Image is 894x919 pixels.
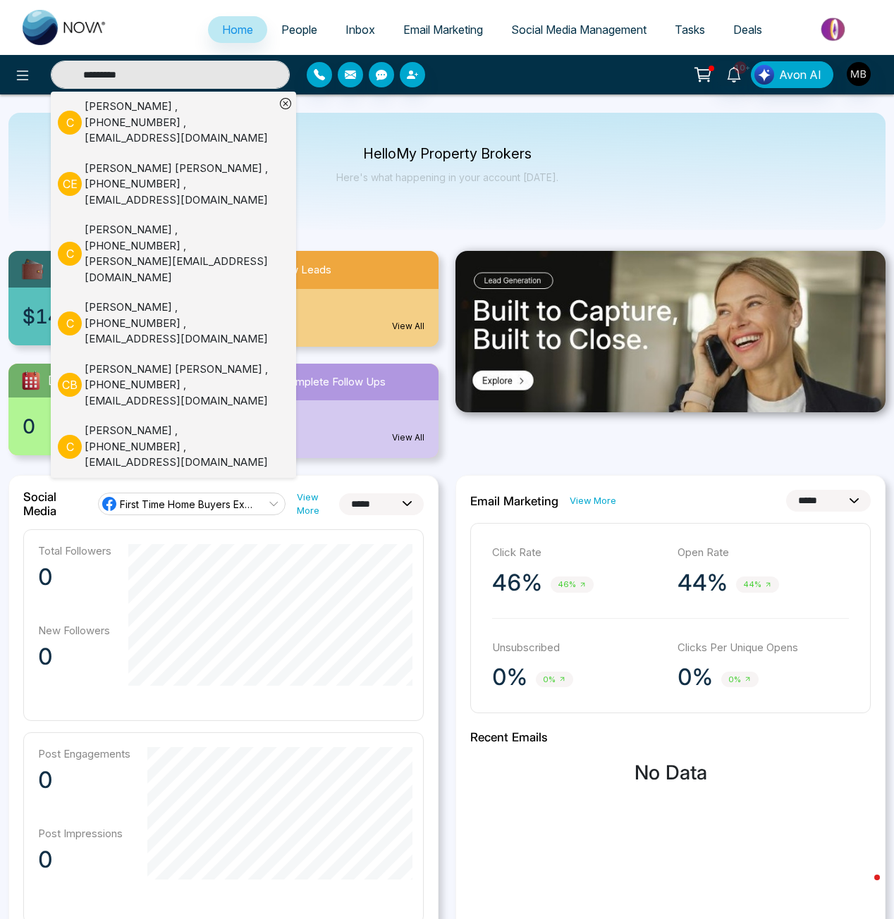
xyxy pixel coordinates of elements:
p: 0 [38,846,130,874]
button: Avon AI [751,61,833,88]
img: todayTask.svg [20,369,42,392]
p: Total Followers [38,544,111,557]
span: New Leads [276,262,331,278]
a: New Leads50View All [223,251,447,347]
span: [DATE] Task [48,373,109,389]
span: Tasks [675,23,705,37]
p: 0 [38,643,111,671]
img: Market-place.gif [783,13,886,45]
div: [PERSON_NAME] , [PHONE_NUMBER] , [EMAIL_ADDRESS][DOMAIN_NAME] [85,423,275,471]
a: 10+ [717,61,751,86]
p: 0% [492,663,527,691]
a: View More [570,494,616,507]
span: 0% [536,672,573,688]
a: View All [392,431,424,444]
p: 0 [38,766,130,794]
span: Deals [733,23,762,37]
p: C [58,242,82,266]
p: 44% [678,569,728,597]
p: New Followers [38,624,111,637]
h2: Social Media [23,490,87,518]
h2: Recent Emails [470,730,871,744]
p: Open Rate [678,545,849,561]
p: C B [58,373,82,397]
img: Nova CRM Logo [23,10,107,45]
img: User Avatar [847,62,871,86]
span: Email Marketing [403,23,483,37]
a: Deals [719,16,776,43]
p: 0% [678,663,713,691]
a: Inbox [331,16,389,43]
p: 46% [492,569,542,597]
span: Social Media Management [511,23,647,37]
span: Inbox [345,23,375,37]
p: 0 [38,563,111,591]
p: C [58,312,82,335]
span: Home [222,23,253,37]
img: . [455,251,886,412]
span: 46% [551,576,594,593]
span: People [281,23,317,37]
div: [PERSON_NAME] [PERSON_NAME] , [PHONE_NUMBER] , [EMAIL_ADDRESS][DOMAIN_NAME] [85,362,275,409]
h2: Email Marketing [470,494,558,508]
span: 10+ [734,61,747,74]
img: Lead Flow [754,65,774,85]
p: Post Engagements [38,747,130,760]
div: [PERSON_NAME] [PERSON_NAME] , [PHONE_NUMBER] , [EMAIL_ADDRESS][DOMAIN_NAME] [85,161,275,209]
span: 0% [721,672,759,688]
a: Social Media Management [497,16,661,43]
a: People [267,16,331,43]
span: Avon AI [779,66,821,83]
p: C [58,111,82,135]
p: Post Impressions [38,827,130,840]
a: Email Marketing [389,16,497,43]
a: Tasks [661,16,719,43]
iframe: Intercom live chat [846,871,880,905]
span: 44% [736,576,779,593]
span: 0 [23,412,35,441]
span: First Time Home Buyers Experts [120,498,255,511]
span: $149 [23,302,73,331]
p: C E [58,172,82,196]
p: C [58,435,82,459]
div: [PERSON_NAME] , [PHONE_NUMBER] , [EMAIL_ADDRESS][DOMAIN_NAME] [85,300,275,347]
p: Here's what happening in your account [DATE]. [336,171,558,183]
img: availableCredit.svg [20,257,45,282]
a: Home [208,16,267,43]
h3: No Data [470,761,871,785]
p: Hello My Property Brokers [336,148,558,160]
div: [PERSON_NAME] , [PHONE_NUMBER] , [EMAIL_ADDRESS][DOMAIN_NAME] [85,99,275,147]
div: [PERSON_NAME] , [PHONE_NUMBER] , [PERSON_NAME][EMAIL_ADDRESS][DOMAIN_NAME] [85,222,275,285]
p: Click Rate [492,545,663,561]
a: View More [297,491,339,517]
p: Clicks Per Unique Opens [678,640,849,656]
p: Unsubscribed [492,640,663,656]
span: Incomplete Follow Ups [274,374,386,390]
a: Incomplete Follow Ups2021View All [223,364,447,458]
a: View All [392,320,424,333]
